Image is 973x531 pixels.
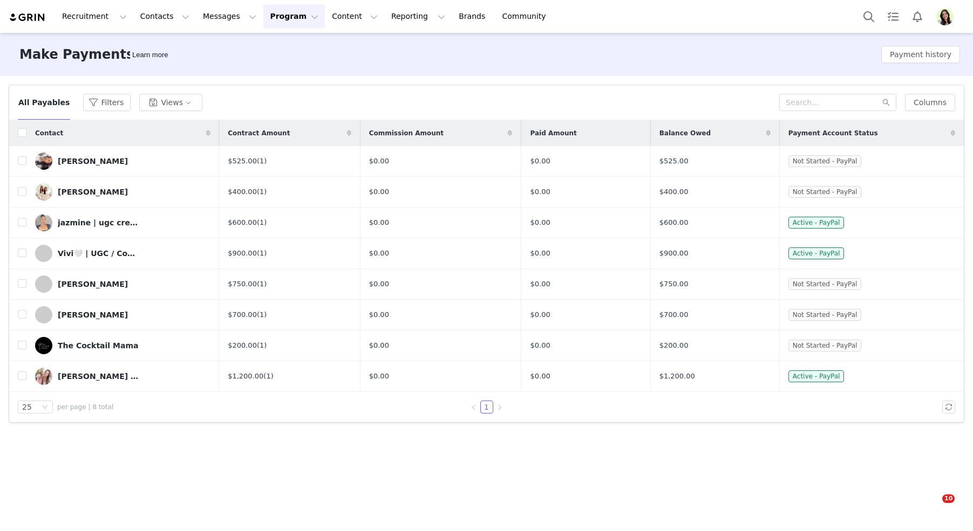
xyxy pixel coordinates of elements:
div: $525.00 [228,156,351,167]
span: Paid Amount [530,128,576,138]
div: $0.00 [369,340,513,351]
div: The Cocktail Mama [58,341,138,350]
span: Balance Owed [659,128,711,138]
div: [PERSON_NAME] [58,157,128,165]
div: $0.00 [530,217,641,228]
a: (1) [257,311,267,319]
h3: Make Payments [19,45,134,64]
a: The Cocktail Mama [35,337,210,354]
div: $0.00 [530,309,641,320]
img: e9aa90c8-b358-4ea0-84ec-96fe58c80e9b.jpg [35,337,52,354]
div: $0.00 [369,156,513,167]
span: $200.00 [659,340,689,351]
div: [PERSON_NAME] [58,311,128,319]
a: [PERSON_NAME] [35,183,210,201]
div: [PERSON_NAME] [58,188,128,196]
button: Notifications [906,4,929,29]
div: $400.00 [228,187,351,197]
a: [PERSON_NAME] [35,153,210,170]
span: Active - PayPal [788,217,845,229]
div: $0.00 [369,309,513,320]
a: [PERSON_NAME] [35,275,210,293]
div: [PERSON_NAME] | WHATWEAREHAVING [58,372,139,381]
div: $0.00 [369,371,513,382]
a: Vivi🤍 | UGC / Content Creator [35,245,210,262]
span: $900.00 [659,248,689,259]
img: 18934650-0bde-4cf5-b0cb-a0e622f99942.jpg [35,214,52,231]
i: icon: search [882,99,890,106]
div: Vivi🤍 | UGC / Content Creator [58,249,139,258]
div: $750.00 [228,279,351,289]
div: $0.00 [530,156,641,167]
a: (1) [257,157,267,165]
div: $0.00 [369,187,513,197]
div: $0.00 [530,248,641,259]
button: Contacts [134,4,196,29]
input: Search... [779,94,896,111]
i: icon: down [42,404,48,411]
button: Reporting [385,4,452,29]
span: Active - PayPal [788,247,845,259]
a: (1) [257,249,267,257]
div: $0.00 [530,340,641,351]
div: $200.00 [228,340,351,351]
span: Not Started - PayPal [788,278,862,290]
a: [PERSON_NAME] [35,306,210,323]
button: Search [857,4,881,29]
img: ad498e63-96a9-4e54-8a91-669695c5d55a--s.jpg [35,368,52,385]
span: $600.00 [659,217,689,228]
button: Payment history [881,46,960,63]
div: $0.00 [530,279,641,289]
span: Contract Amount [228,128,290,138]
a: Brands [452,4,495,29]
a: Tasks [881,4,905,29]
div: $1,200.00 [228,371,351,382]
button: Views [139,94,202,111]
a: (1) [257,341,267,349]
div: $0.00 [369,248,513,259]
span: $750.00 [659,279,689,289]
a: (1) [257,218,267,226]
button: All Payables [18,94,70,111]
button: Recruitment [56,4,133,29]
div: $0.00 [530,371,641,382]
div: $700.00 [228,309,351,320]
li: 1 [480,401,493,413]
a: (1) [257,280,267,288]
button: Program [263,4,325,29]
button: Content [325,4,384,29]
span: Payment Account Status [788,128,878,138]
div: $900.00 [228,248,351,259]
a: [PERSON_NAME] | WHATWEAREHAVING [35,368,210,385]
div: jazmine | ugc creator | tx [58,218,139,227]
img: 3b202c0c-3db6-44bc-865e-9d9e82436fb1.png [936,8,954,25]
li: Next Page [493,401,506,413]
span: Not Started - PayPal [788,155,862,167]
span: $525.00 [659,156,689,167]
i: icon: right [496,404,503,411]
div: $600.00 [228,217,351,228]
span: Active - PayPal [788,370,845,382]
img: grin logo [9,12,46,23]
a: 1 [481,401,493,413]
span: Contact [35,128,63,138]
div: $0.00 [369,279,513,289]
div: 25 [22,401,32,413]
span: Commission Amount [369,128,444,138]
div: Tooltip anchor [130,50,170,60]
div: $0.00 [369,217,513,228]
button: Messages [196,4,263,29]
img: fee9e0a3-52c7-44da-9e9d-57b80d67ff00.jpg [35,183,52,201]
button: Profile [930,8,964,25]
span: 10 [942,494,955,503]
li: Previous Page [467,401,480,413]
div: [PERSON_NAME] [58,280,128,288]
a: (1) [263,372,273,380]
button: Columns [905,94,955,111]
img: ff184a13-17fe-416e-9685-e1fe03171b9c.jpg [35,153,52,170]
span: Not Started - PayPal [788,309,862,321]
a: Community [496,4,557,29]
a: jazmine | ugc creator | tx [35,214,210,231]
span: Not Started - PayPal [788,340,862,351]
span: Not Started - PayPal [788,186,862,198]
